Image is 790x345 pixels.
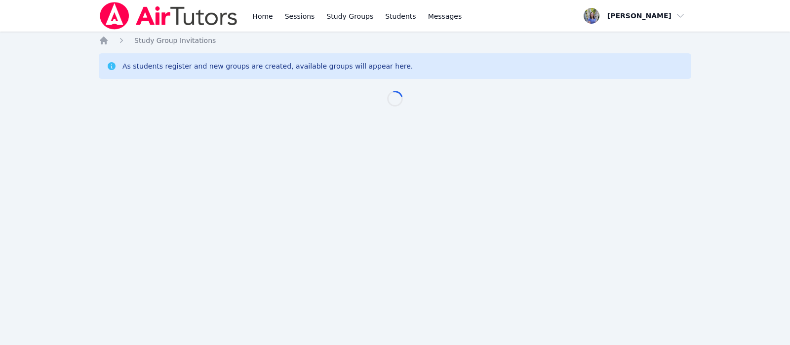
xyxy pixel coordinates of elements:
img: Air Tutors [99,2,238,30]
span: Messages [428,11,462,21]
a: Study Group Invitations [134,36,216,45]
span: Study Group Invitations [134,37,216,44]
div: As students register and new groups are created, available groups will appear here. [122,61,413,71]
nav: Breadcrumb [99,36,691,45]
